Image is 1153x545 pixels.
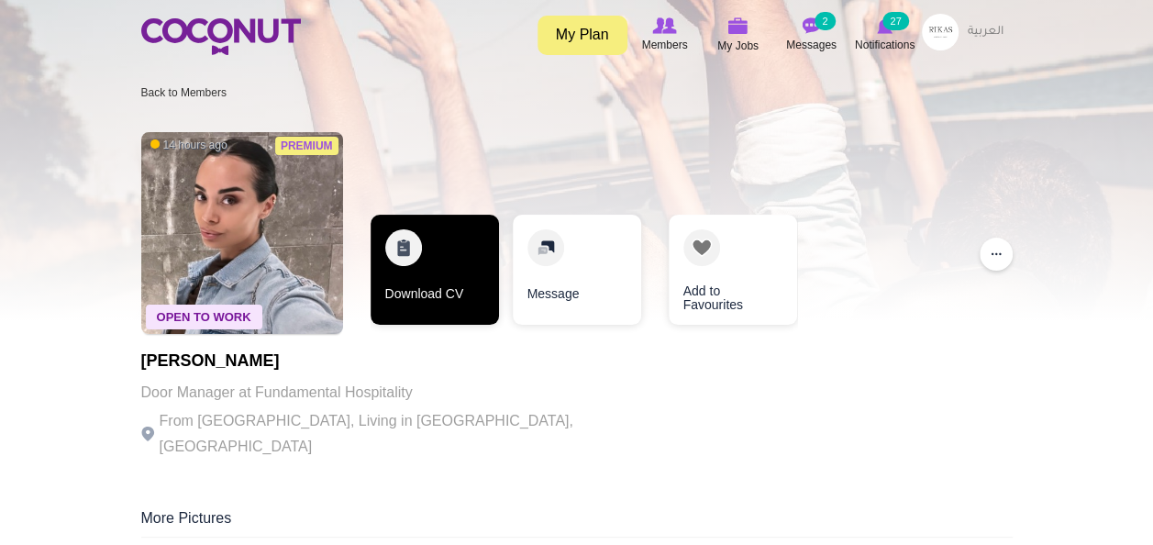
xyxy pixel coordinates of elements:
[141,18,301,55] img: Home
[628,14,702,56] a: Browse Members Members
[786,36,837,54] span: Messages
[538,16,627,55] a: My Plan
[877,17,892,34] img: Notifications
[848,14,922,56] a: Notifications Notifications 27
[141,380,646,406] p: Door Manager at Fundamental Hospitality
[652,17,676,34] img: Browse Members
[717,37,759,55] span: My Jobs
[815,12,835,30] small: 2
[980,238,1013,271] button: ...
[641,36,687,54] span: Members
[141,408,646,460] p: From [GEOGRAPHIC_DATA], Living in [GEOGRAPHIC_DATA], [GEOGRAPHIC_DATA]
[371,215,499,325] a: Download CV
[775,14,848,56] a: Messages Messages 2
[141,86,227,99] a: Back to Members
[146,305,262,329] span: Open To Work
[141,352,646,371] h1: [PERSON_NAME]
[728,17,748,34] img: My Jobs
[669,215,797,325] a: Add to Favourites
[513,215,641,325] a: Message
[855,36,915,54] span: Notifications
[882,12,908,30] small: 27
[141,508,1013,538] div: More Pictures
[150,138,227,153] span: 14 hours ago
[702,14,775,57] a: My Jobs My Jobs
[803,17,821,34] img: Messages
[959,14,1013,50] a: العربية
[275,137,338,155] span: Premium
[371,215,499,334] div: 1 / 3
[655,215,783,334] div: 3 / 3
[513,215,641,334] div: 2 / 3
